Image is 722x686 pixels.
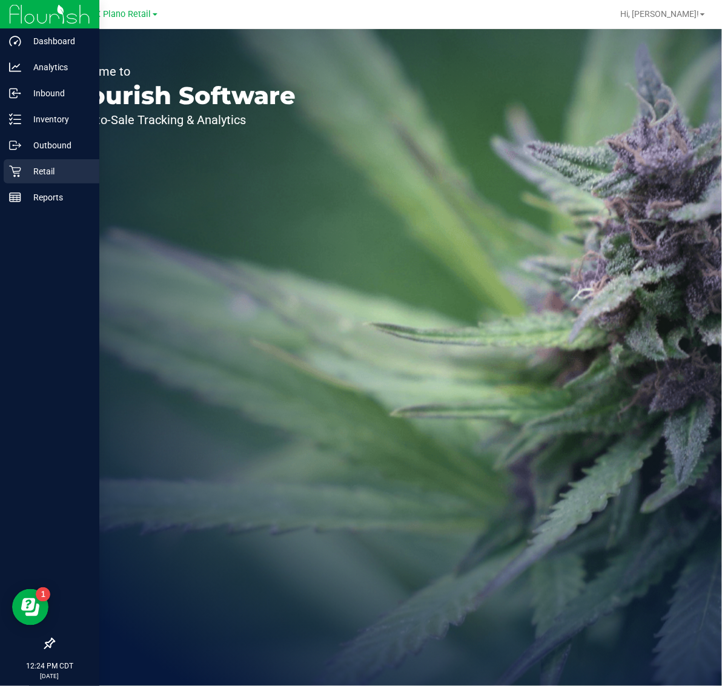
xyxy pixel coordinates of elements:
p: Outbound [21,138,94,153]
inline-svg: Reports [9,191,21,203]
p: 12:24 PM CDT [5,661,94,671]
p: Reports [21,190,94,205]
p: [DATE] [5,671,94,681]
inline-svg: Inbound [9,87,21,99]
p: Inventory [21,112,94,127]
span: TX Plano Retail [90,9,151,19]
p: Dashboard [21,34,94,48]
p: Inbound [21,86,94,101]
inline-svg: Inventory [9,113,21,125]
iframe: Resource center [12,589,48,625]
inline-svg: Analytics [9,61,21,73]
inline-svg: Outbound [9,139,21,151]
p: Welcome to [65,65,296,78]
p: Analytics [21,60,94,74]
p: Retail [21,164,94,179]
inline-svg: Dashboard [9,35,21,47]
inline-svg: Retail [9,165,21,177]
p: Seed-to-Sale Tracking & Analytics [65,114,296,126]
p: Flourish Software [65,84,296,108]
iframe: Resource center unread badge [36,587,50,602]
span: Hi, [PERSON_NAME]! [620,9,699,19]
